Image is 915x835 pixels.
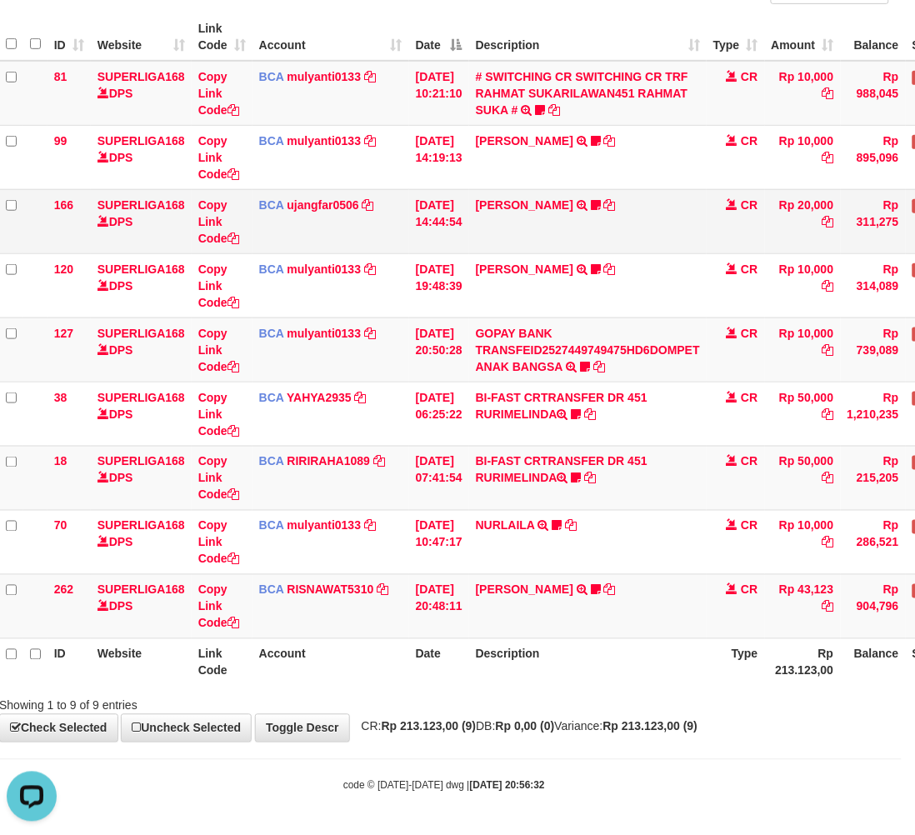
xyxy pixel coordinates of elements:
td: [DATE] 10:21:10 [409,61,469,126]
a: [PERSON_NAME] [476,134,573,147]
td: DPS [91,382,192,446]
span: 262 [54,583,73,597]
a: SUPERLIGA168 [97,134,185,147]
a: Copy ujangfar0506 to clipboard [362,198,374,212]
th: Date: activate to sort column descending [409,13,469,61]
th: Link Code [192,638,252,686]
a: Copy mulyanti0133 to clipboard [364,519,376,532]
a: mulyanti0133 [287,262,362,276]
th: Type [707,638,765,686]
a: Copy Link Code [198,262,239,309]
a: Copy GOPAY BANK TRANSFEID2527449749475HD6DOMPET ANAK BANGSA to clipboard [593,360,605,373]
span: CR [741,519,757,532]
a: SUPERLIGA168 [97,70,185,83]
a: SUPERLIGA168 [97,391,185,404]
a: # SWITCHING CR SWITCHING CR TRF RAHMAT SUKARILAWAN451 RAHMAT SUKA # [476,70,688,117]
a: Copy Rp 50,000 to clipboard [822,407,834,421]
a: Copy Link Code [198,583,239,630]
span: BCA [259,198,284,212]
span: BCA [259,134,284,147]
a: NURLAILA [476,519,535,532]
a: Copy mulyanti0133 to clipboard [364,262,376,276]
a: Copy BI-FAST CRTRANSFER DR 451 RURIMELINDA to clipboard [585,472,597,485]
th: Balance [841,13,906,61]
th: Description [469,638,707,686]
th: ID: activate to sort column ascending [47,13,91,61]
span: 127 [54,327,73,340]
th: ID [47,638,91,686]
td: [DATE] 20:50:28 [409,317,469,382]
th: Balance [841,638,906,686]
td: [DATE] 06:25:22 [409,382,469,446]
span: BCA [259,70,284,83]
td: DPS [91,189,192,253]
span: 81 [54,70,67,83]
span: CR: DB: Variance: [353,720,698,733]
span: CR [741,583,757,597]
strong: Rp 213.123,00 (9) [382,720,477,733]
td: Rp 311,275 [841,189,906,253]
td: Rp 1,210,235 [841,382,906,446]
a: Copy Rp 10,000 to clipboard [822,151,834,164]
th: Date [409,638,469,686]
td: DPS [91,61,192,126]
td: [DATE] 07:41:54 [409,446,469,510]
a: Copy # SWITCHING CR SWITCHING CR TRF RAHMAT SUKARILAWAN451 RAHMAT SUKA # to clipboard [548,103,560,117]
span: 120 [54,262,73,276]
td: [DATE] 14:19:13 [409,125,469,189]
a: SUPERLIGA168 [97,327,185,340]
td: DPS [91,253,192,317]
strong: Rp 0,00 (0) [496,720,555,733]
span: BCA [259,583,284,597]
td: Rp 286,521 [841,510,906,574]
th: Account: activate to sort column ascending [252,13,409,61]
a: mulyanti0133 [287,134,362,147]
a: Copy BI-FAST CRTRANSFER DR 451 RURIMELINDA to clipboard [585,407,597,421]
td: Rp 10,000 [765,510,841,574]
a: Copy Link Code [198,391,239,437]
span: CR [741,455,757,468]
td: Rp 50,000 [765,382,841,446]
td: [DATE] 14:44:54 [409,189,469,253]
a: Copy YAHYA2935 to clipboard [355,391,367,404]
td: BI-FAST CRTRANSFER DR 451 RURIMELINDA [469,446,707,510]
span: CR [741,391,757,404]
a: Copy mulyanti0133 to clipboard [364,134,376,147]
td: DPS [91,574,192,638]
span: BCA [259,262,284,276]
a: Copy mulyanti0133 to clipboard [364,70,376,83]
td: [DATE] 19:48:39 [409,253,469,317]
td: DPS [91,510,192,574]
a: Copy RISNAWAT5310 to clipboard [377,583,388,597]
a: RISNAWAT5310 [287,583,374,597]
th: Website [91,638,192,686]
a: YAHYA2935 [287,391,352,404]
td: BI-FAST CRTRANSFER DR 451 RURIMELINDA [469,382,707,446]
a: Copy Rp 10,000 to clipboard [822,343,834,357]
a: Copy Rp 20,000 to clipboard [822,215,834,228]
a: SUPERLIGA168 [97,198,185,212]
td: Rp 215,205 [841,446,906,510]
a: Copy Rp 43,123 to clipboard [822,600,834,613]
small: code © [DATE]-[DATE] dwg | [343,780,545,792]
a: [PERSON_NAME] [476,262,573,276]
a: Copy NURLAILA to clipboard [566,519,577,532]
td: Rp 988,045 [841,61,906,126]
td: DPS [91,125,192,189]
th: Amount: activate to sort column ascending [765,13,841,61]
span: BCA [259,455,284,468]
a: mulyanti0133 [287,327,362,340]
a: Copy NOVEN ELING PRAYOG to clipboard [604,198,616,212]
td: Rp 43,123 [765,574,841,638]
th: Website: activate to sort column ascending [91,13,192,61]
a: Copy Link Code [198,198,239,245]
a: Copy Rp 10,000 to clipboard [822,87,834,100]
td: Rp 314,089 [841,253,906,317]
a: Copy Rp 10,000 to clipboard [822,536,834,549]
a: Copy Rp 10,000 to clipboard [822,279,834,292]
a: Copy Link Code [198,70,239,117]
a: [PERSON_NAME] [476,198,573,212]
td: Rp 904,796 [841,574,906,638]
a: Copy YOSI EFENDI to clipboard [604,583,616,597]
a: SUPERLIGA168 [97,519,185,532]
